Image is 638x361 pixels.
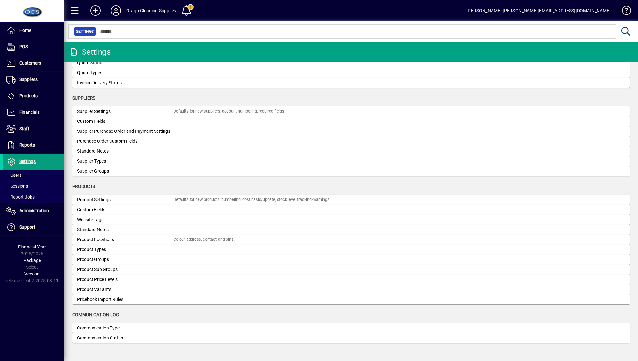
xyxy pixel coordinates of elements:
a: Pricebook Import Rules [72,294,630,304]
a: Users [3,170,64,181]
button: Add [85,5,106,16]
div: Otago Cleaning Supplies [126,5,176,16]
span: Version [25,271,40,276]
a: Product Types [72,245,630,255]
span: Sessions [6,184,28,189]
span: Report Jobs [6,194,35,200]
div: Standard Notes [77,148,173,155]
div: Supplier Types [77,158,173,165]
div: Purchase Order Custom Fields [77,138,173,145]
span: Suppliers [19,77,38,82]
div: Defaults for new products, numbering, cost basis/update, stock level tracking/warnings. [173,197,331,203]
div: Supplier Groups [77,168,173,175]
div: Custom Fields [77,206,173,213]
a: Home [3,23,64,39]
a: Staff [3,121,64,137]
span: Support [19,224,35,230]
a: Administration [3,203,64,219]
a: Standard Notes [72,146,630,156]
a: Report Jobs [3,192,64,203]
a: Purchase Order Custom Fields [72,136,630,146]
span: Customers [19,60,41,66]
span: Home [19,28,31,33]
span: Administration [19,208,49,213]
a: Website Tags [72,215,630,225]
a: Knowledge Base [617,1,630,22]
span: Financial Year [18,244,46,249]
div: Quote Status [77,59,173,66]
a: Custom Fields [72,205,630,215]
span: POS [19,44,28,49]
div: Supplier Settings [77,108,173,115]
div: Supplier Purchase Order and Payment Settings [77,128,173,135]
a: Product Sub Groups [72,265,630,275]
a: Supplier Groups [72,166,630,176]
div: Custom Fields [77,118,173,125]
span: Staff [19,126,29,131]
a: Product Variants [72,284,630,294]
span: Suppliers [72,95,95,101]
a: Customers [3,55,64,71]
a: Support [3,219,64,235]
a: POS [3,39,64,55]
div: Product Price Levels [77,276,173,283]
a: Product SettingsDefaults for new products, numbering, cost basis/update, stock level tracking/war... [72,195,630,205]
a: Quote Types [72,68,630,78]
a: Supplier Purchase Order and Payment Settings [72,126,630,136]
a: Custom Fields [72,116,630,126]
span: Communication Log [72,312,119,317]
a: Supplier Types [72,156,630,166]
a: Product LocationsColour, address, contact, and bins. [72,235,630,245]
a: Standard Notes [72,225,630,235]
a: Product Groups [72,255,630,265]
a: Communication Type [72,323,630,333]
a: Quote Status [72,58,630,68]
a: Products [3,88,64,104]
span: Products [19,93,38,98]
a: Suppliers [3,72,64,88]
span: Users [6,173,22,178]
a: Communication Status [72,333,630,343]
div: Communication Type [77,325,173,331]
div: Product Settings [77,196,173,203]
span: Settings [76,28,94,35]
div: Defaults for new suppliers, account numbering, required fields. [173,108,285,114]
div: [PERSON_NAME] [PERSON_NAME][EMAIL_ADDRESS][DOMAIN_NAME] [466,5,611,16]
div: Website Tags [77,216,173,223]
a: Product Price Levels [72,275,630,284]
div: Settings [69,47,111,57]
div: Product Locations [77,236,173,243]
div: Pricebook Import Rules [77,296,173,303]
a: Invoice Delivery Status [72,78,630,88]
a: Supplier SettingsDefaults for new suppliers, account numbering, required fields. [72,106,630,116]
div: Product Sub Groups [77,266,173,273]
div: Invoice Delivery Status [77,79,173,86]
span: Products [72,184,95,189]
button: Profile [106,5,126,16]
span: Reports [19,142,35,148]
a: Sessions [3,181,64,192]
div: Standard Notes [77,226,173,233]
div: Product Variants [77,286,173,293]
a: Financials [3,104,64,121]
span: Financials [19,110,40,115]
span: Package [23,258,41,263]
div: Product Types [77,246,173,253]
div: Quote Types [77,69,173,76]
span: Settings [19,159,36,164]
div: Product Groups [77,256,173,263]
a: Reports [3,137,64,153]
div: Communication Status [77,335,173,341]
div: Colour, address, contact, and bins. [173,237,235,243]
